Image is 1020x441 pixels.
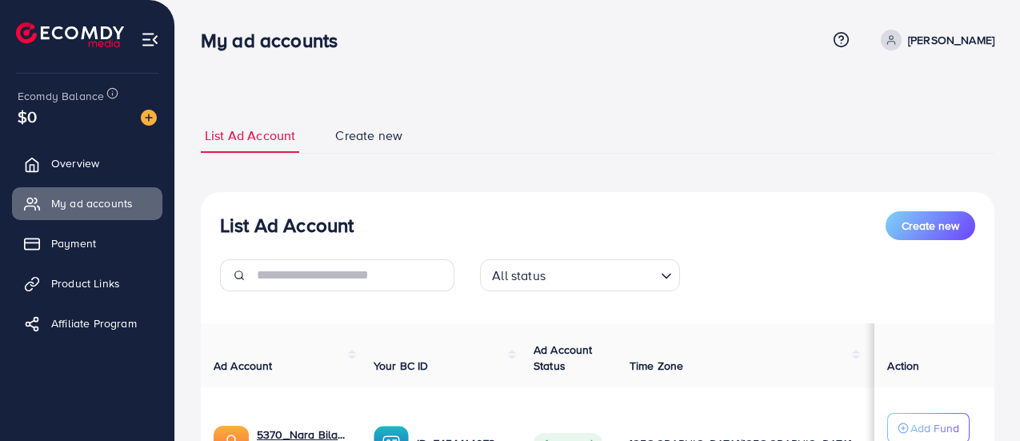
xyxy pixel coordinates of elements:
[12,307,162,339] a: Affiliate Program
[141,30,159,49] img: menu
[51,275,120,291] span: Product Links
[51,155,99,171] span: Overview
[12,227,162,259] a: Payment
[18,105,37,128] span: $0
[12,147,162,179] a: Overview
[902,218,959,234] span: Create new
[874,30,994,50] a: [PERSON_NAME]
[220,214,354,237] h3: List Ad Account
[489,264,549,287] span: All status
[480,259,680,291] div: Search for option
[214,358,273,374] span: Ad Account
[908,30,994,50] p: [PERSON_NAME]
[51,315,137,331] span: Affiliate Program
[886,211,975,240] button: Create new
[51,235,96,251] span: Payment
[887,358,919,374] span: Action
[201,29,350,52] h3: My ad accounts
[141,110,157,126] img: image
[12,267,162,299] a: Product Links
[18,88,104,104] span: Ecomdy Balance
[335,126,402,145] span: Create new
[550,261,654,287] input: Search for option
[534,342,593,374] span: Ad Account Status
[205,126,295,145] span: List Ad Account
[910,419,959,438] p: Add Fund
[12,187,162,219] a: My ad accounts
[16,22,124,47] img: logo
[51,195,133,211] span: My ad accounts
[630,358,683,374] span: Time Zone
[374,358,429,374] span: Your BC ID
